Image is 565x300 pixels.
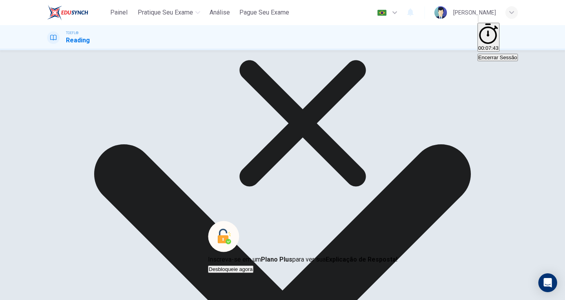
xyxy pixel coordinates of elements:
button: Desbloqueie agora [208,265,253,273]
span: Pratique seu exame [138,8,193,17]
span: TOEFL® [66,30,78,36]
p: Inscreva-se em um para ver sua [208,255,397,264]
span: Pague Seu Exame [239,8,289,17]
span: Painel [110,8,128,17]
span: Análise [210,8,230,17]
img: Profile picture [434,6,447,19]
img: EduSynch logo [47,5,88,20]
img: pt [377,10,387,16]
div: Silenciar [478,13,518,23]
div: [PERSON_NAME] [453,8,496,17]
div: Esconder [478,23,518,53]
span: 00:07:43 [478,45,499,51]
span: Encerrar Sessão [478,55,517,60]
div: Open Intercom Messenger [538,273,557,292]
h1: Reading [66,36,90,45]
strong: Plano Plus [261,256,292,263]
strong: Explicação de Resposta! [326,256,397,263]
